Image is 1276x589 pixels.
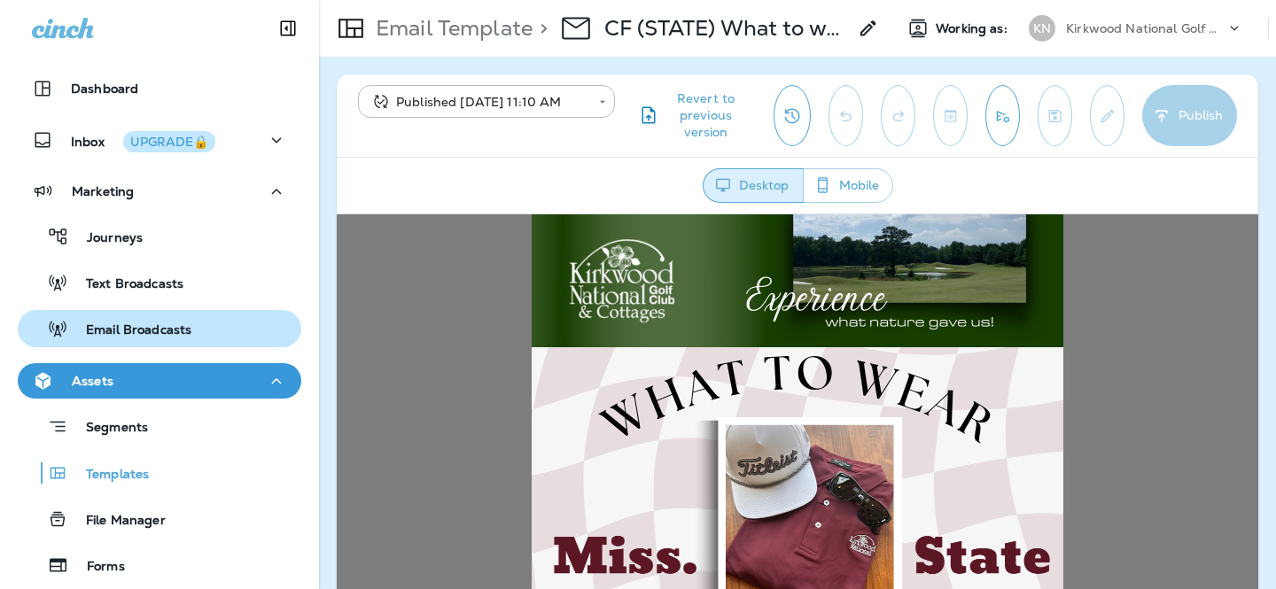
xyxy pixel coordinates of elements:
[123,131,215,152] button: UPGRADE🔒
[71,131,215,150] p: Inbox
[18,310,301,347] button: Email Broadcasts
[18,500,301,538] button: File Manager
[68,513,166,530] p: File Manager
[18,363,301,399] button: Assets
[68,420,148,438] p: Segments
[18,174,301,209] button: Marketing
[69,559,125,576] p: Forms
[985,85,1020,146] button: Send test email
[18,218,301,255] button: Journeys
[18,546,301,584] button: Forms
[18,454,301,492] button: Templates
[69,230,143,247] p: Journeys
[18,264,301,301] button: Text Broadcasts
[72,184,134,198] p: Marketing
[936,21,1011,36] span: Working as:
[130,136,208,148] div: UPGRADE🔒
[533,15,548,42] p: >
[604,15,847,42] p: CF (STATE) What to wear Week 4 2025 - 9/20
[68,322,191,339] p: Email Broadcasts
[18,407,301,446] button: Segments
[72,374,113,388] p: Assets
[703,168,804,203] button: Desktop
[659,90,752,141] span: Revert to previous version
[195,133,727,432] img: week-4-920.png
[803,168,893,203] button: Mobile
[1029,15,1055,42] div: KN
[370,93,587,111] div: Published [DATE] 11:10 AM
[263,11,313,46] button: Collapse Sidebar
[629,85,759,146] button: Revert to previous version
[18,122,301,158] button: InboxUPGRADE🔒
[71,81,138,96] p: Dashboard
[1066,21,1225,35] p: Kirkwood National Golf Club
[18,71,301,106] button: Dashboard
[68,276,183,293] p: Text Broadcasts
[369,15,533,42] p: Email Template
[68,467,149,484] p: Templates
[774,85,811,146] button: View Changelog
